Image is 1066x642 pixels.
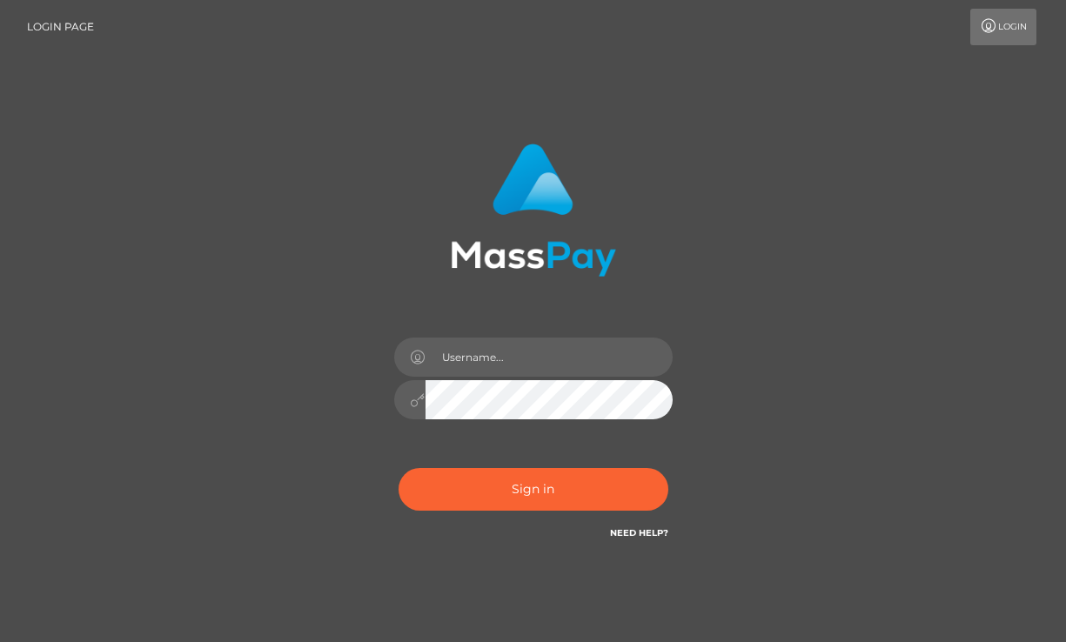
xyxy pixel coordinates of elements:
[399,468,668,511] button: Sign in
[451,144,616,277] img: MassPay Login
[970,9,1036,45] a: Login
[27,9,94,45] a: Login Page
[610,527,668,538] a: Need Help?
[426,338,673,377] input: Username...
